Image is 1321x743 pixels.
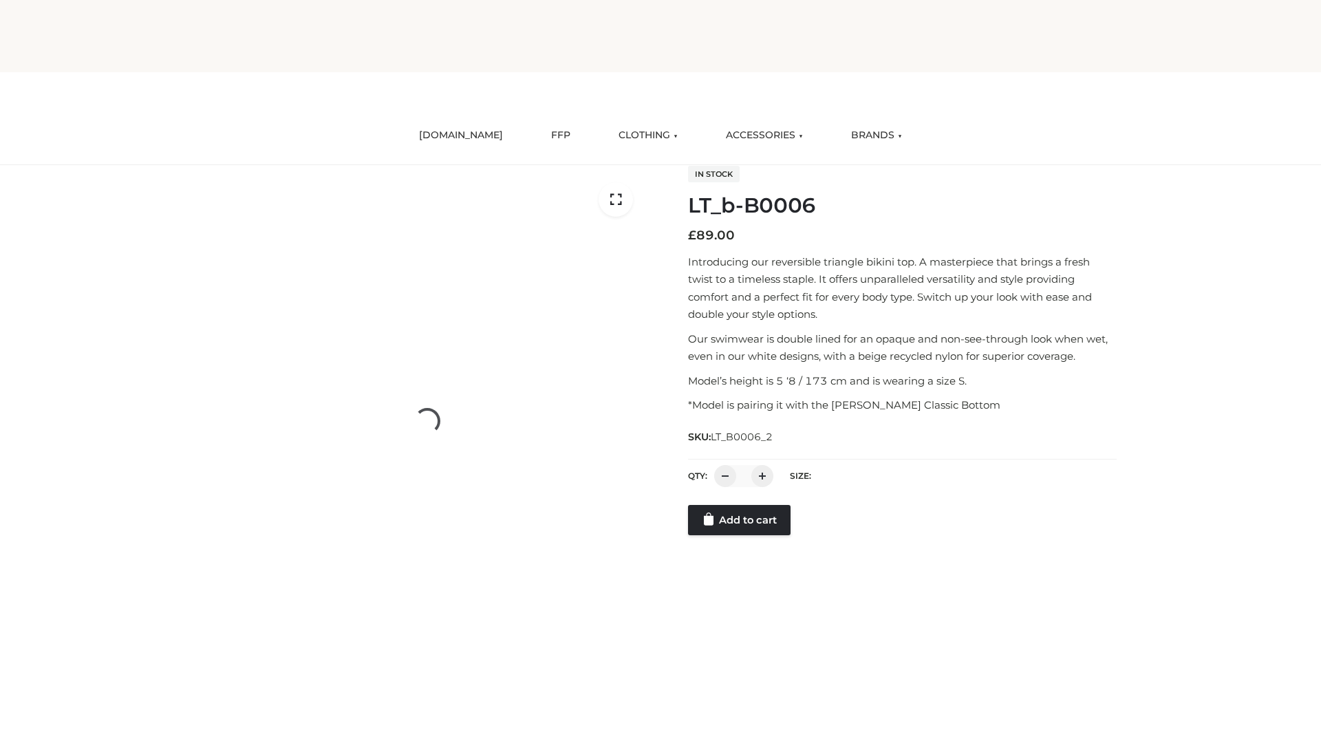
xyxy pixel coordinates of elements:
p: Model’s height is 5 ‘8 / 173 cm and is wearing a size S. [688,372,1117,390]
span: LT_B0006_2 [711,431,773,443]
p: Our swimwear is double lined for an opaque and non-see-through look when wet, even in our white d... [688,330,1117,365]
a: Add to cart [688,505,791,535]
a: CLOTHING [608,120,688,151]
bdi: 89.00 [688,228,735,243]
a: FFP [541,120,581,151]
a: BRANDS [841,120,912,151]
span: SKU: [688,429,774,445]
a: [DOMAIN_NAME] [409,120,513,151]
p: *Model is pairing it with the [PERSON_NAME] Classic Bottom [688,396,1117,414]
span: £ [688,228,696,243]
a: ACCESSORIES [716,120,813,151]
p: Introducing our reversible triangle bikini top. A masterpiece that brings a fresh twist to a time... [688,253,1117,323]
label: Size: [790,471,811,481]
span: In stock [688,166,740,182]
label: QTY: [688,471,707,481]
h1: LT_b-B0006 [688,193,1117,218]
